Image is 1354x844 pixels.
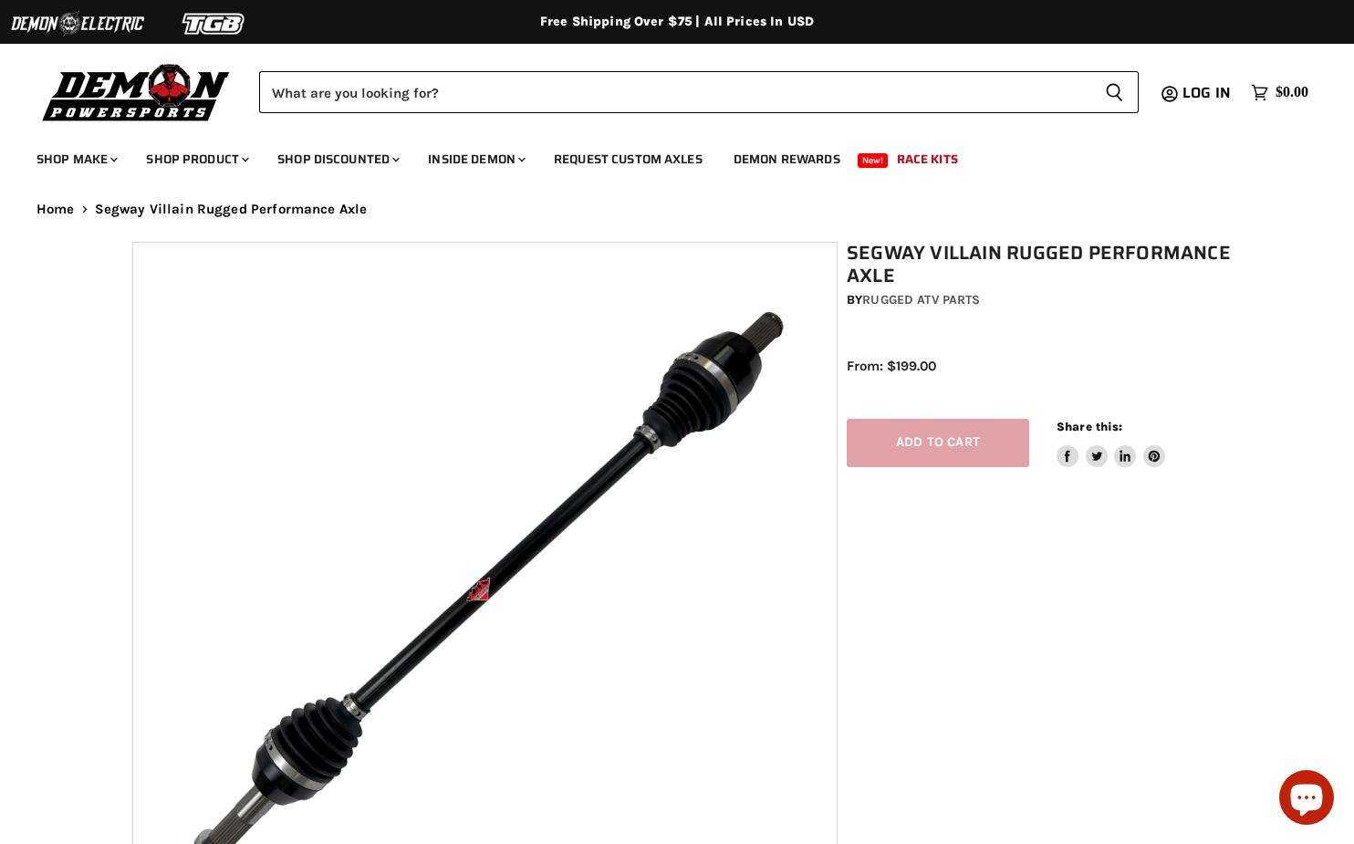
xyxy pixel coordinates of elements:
[23,141,129,178] a: Shop Make
[1174,85,1242,101] a: Log in
[259,71,1090,113] input: Search
[1090,71,1139,113] button: Search
[146,6,283,41] img: TGB Logo 2
[414,141,536,178] a: Inside Demon
[36,59,236,124] img: Demon Powersports
[1274,770,1339,829] inbox-online-store-chat: Shopify online store chat
[720,141,854,178] a: Demon Rewards
[259,71,1139,113] form: Product
[540,141,716,178] a: Request Custom Axles
[847,358,936,374] span: From: $199.00
[1182,81,1231,104] span: Log in
[9,6,146,41] img: Demon Electric Logo 2
[858,153,889,168] span: New!
[1057,419,1165,467] aside: Share this:
[1057,420,1122,433] span: Share this:
[95,202,368,217] span: Segway Villain Rugged Performance Axle
[847,242,1231,287] h1: Segway Villain Rugged Performance Axle
[264,141,411,178] a: Shop Discounted
[23,133,1304,178] ul: Main menu
[36,202,75,217] a: Home
[862,292,980,307] a: Rugged ATV Parts
[1276,84,1308,101] span: $0.00
[847,290,1231,310] div: by
[1242,79,1318,106] a: $0.00
[883,141,972,178] a: Race Kits
[132,141,260,178] a: Shop Product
